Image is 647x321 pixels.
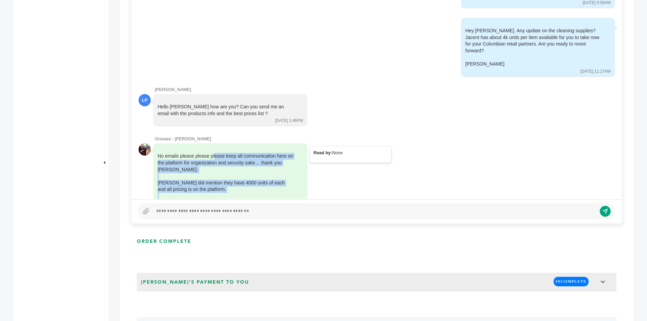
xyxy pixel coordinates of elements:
span: INCOMPLETE [554,277,589,286]
div: Hey [PERSON_NAME]. Any update on the cleaning supplies? Jacent has about 4k units per item availa... [465,28,601,68]
div: No emails please please please keep all communication here on the platform for organization and s... [158,153,293,206]
div: [PERSON_NAME] [155,87,615,93]
strong: Read by: [313,150,332,155]
div: Hello [PERSON_NAME] how are you? Can you send me an email with the products info and the best pri... [158,104,293,117]
div: [DATE] 1:46PM [275,118,303,124]
span: [PERSON_NAME]'s Payment to You [139,277,251,288]
div: [DATE] 11:17AM [580,69,611,74]
h3: ORDER COMPLETE [137,238,191,245]
div: [PERSON_NAME] [465,61,601,68]
div: Grovara - [PERSON_NAME] [155,136,615,142]
div: LP [139,94,151,106]
div: None [313,150,388,156]
div: [PERSON_NAME] did mention they have 4000 units of each and all pricing is on the platform. [158,180,293,193]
